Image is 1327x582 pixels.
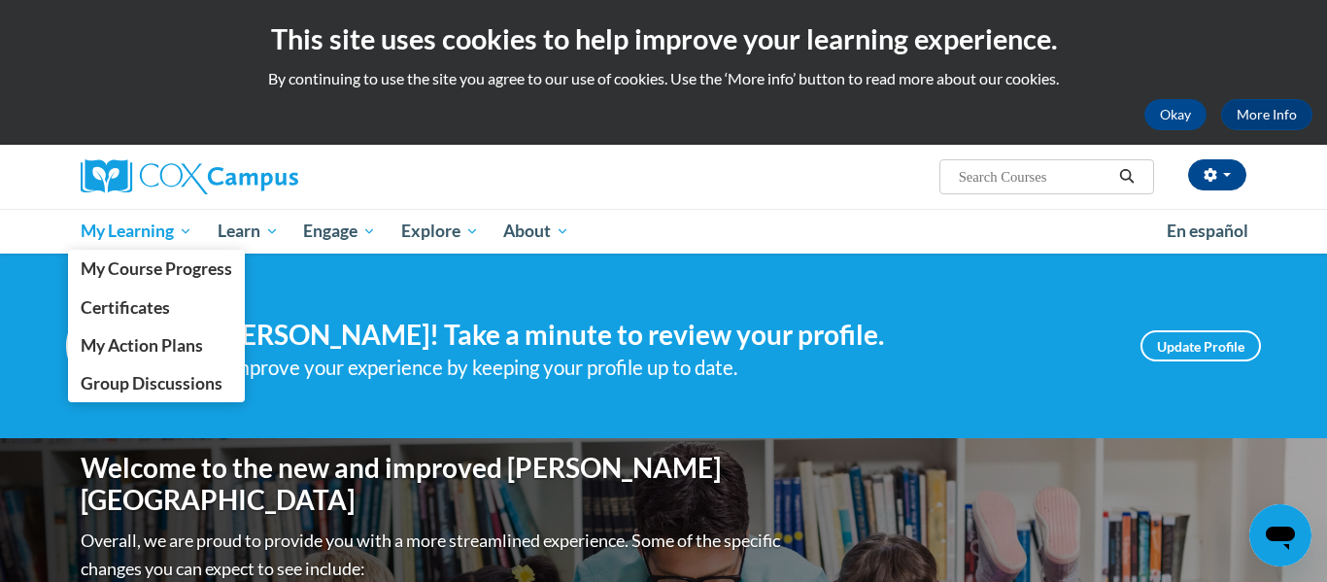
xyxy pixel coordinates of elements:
a: Group Discussions [68,364,245,402]
input: Search Courses [957,165,1112,188]
img: Profile Image [66,302,153,390]
a: Cox Campus [81,159,450,194]
span: Certificates [81,297,170,318]
h4: Hi [PERSON_NAME]! Take a minute to review your profile. [183,319,1111,352]
p: By continuing to use the site you agree to our use of cookies. Use the ‘More info’ button to read... [15,68,1312,89]
button: Account Settings [1188,159,1246,190]
img: Cox Campus [81,159,298,194]
a: Learn [205,209,291,254]
span: Explore [401,220,479,243]
a: My Course Progress [68,250,245,288]
a: My Action Plans [68,326,245,364]
a: Engage [290,209,389,254]
span: Group Discussions [81,373,222,394]
span: Engage [303,220,376,243]
span: My Action Plans [81,335,203,356]
a: En español [1154,211,1261,252]
iframe: Button to launch messaging window [1249,504,1311,566]
span: My Learning [81,220,192,243]
a: Certificates [68,289,245,326]
a: Explore [389,209,492,254]
a: My Learning [68,209,205,254]
a: More Info [1221,99,1312,130]
h2: This site uses cookies to help improve your learning experience. [15,19,1312,58]
span: En español [1167,221,1248,241]
a: Update Profile [1140,330,1261,361]
div: Main menu [51,209,1276,254]
a: About [492,209,583,254]
button: Search [1112,165,1141,188]
button: Okay [1144,99,1207,130]
span: Learn [218,220,279,243]
div: Help improve your experience by keeping your profile up to date. [183,352,1111,384]
span: About [503,220,569,243]
span: My Course Progress [81,258,232,279]
h1: Welcome to the new and improved [PERSON_NAME][GEOGRAPHIC_DATA] [81,452,785,517]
